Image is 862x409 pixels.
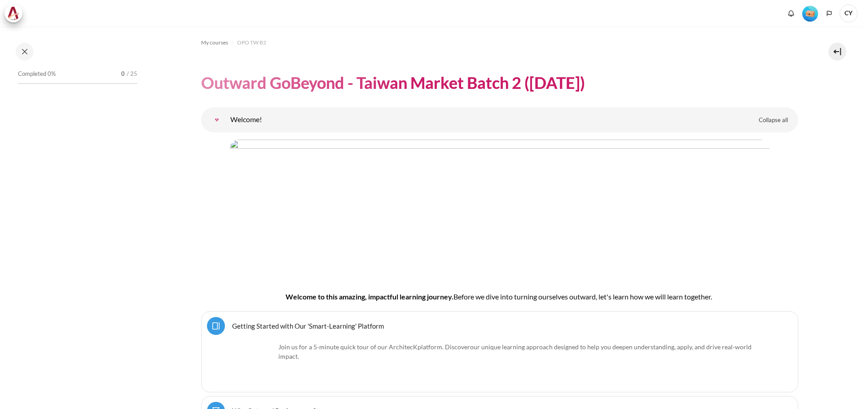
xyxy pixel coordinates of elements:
[237,37,266,48] a: OPO TW B2
[18,70,56,79] span: Completed 0%
[453,292,458,301] span: B
[458,292,712,301] span: efore we dive into turning ourselves outward, let's learn how we will learn together.
[822,7,836,20] button: Languages
[840,4,858,22] a: User menu
[784,7,798,20] div: Show notification window with no new notifications
[201,72,585,93] h1: Outward GoBeyond - Taiwan Market Batch 2 ([DATE])
[759,116,788,125] span: Collapse all
[278,343,752,360] span: .
[802,6,818,22] img: Level #1
[237,39,266,47] span: OPO TW B2
[752,113,795,128] a: Collapse all
[4,4,27,22] a: Architeck Architeck
[230,291,770,302] h4: Welcome to this amazing, impactful learning journey.
[278,343,752,360] span: our unique learning approach designed to help you deepen understanding, apply, and drive real-wor...
[799,5,822,22] a: Level #1
[230,342,275,387] img: platform logo
[802,5,818,22] div: Level #1
[121,70,125,79] span: 0
[201,39,228,47] span: My courses
[127,70,137,79] span: / 25
[840,4,858,22] span: CY
[208,111,226,129] a: Welcome!
[201,37,228,48] a: My courses
[230,342,769,361] p: Join us for a 5-minute quick tour of our ArchitecK platform. Discover
[7,7,20,20] img: Architeck
[232,321,384,330] a: Getting Started with Our 'Smart-Learning' Platform
[201,35,798,50] nav: Navigation bar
